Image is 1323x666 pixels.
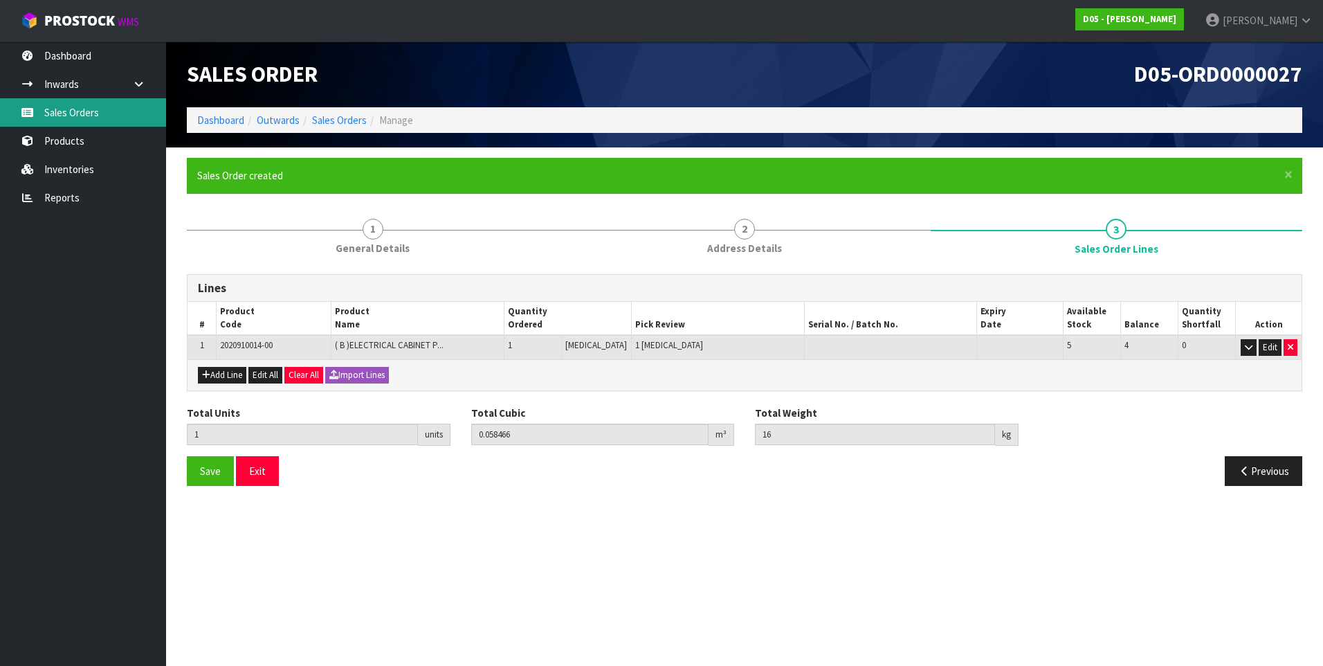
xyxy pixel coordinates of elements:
[248,367,282,384] button: Edit All
[995,424,1019,446] div: kg
[363,219,383,240] span: 1
[257,114,300,127] a: Outwards
[1259,339,1281,356] button: Edit
[1225,456,1302,486] button: Previous
[635,339,703,351] span: 1 [MEDICAL_DATA]
[1106,219,1126,240] span: 3
[44,12,115,30] span: ProStock
[187,60,318,88] span: Sales Order
[1120,302,1178,335] th: Balance
[198,282,1291,295] h3: Lines
[197,114,244,127] a: Dashboard
[1067,339,1071,351] span: 5
[187,264,1302,497] span: Sales Order Lines
[632,302,804,335] th: Pick Review
[118,15,139,28] small: WMS
[187,406,240,420] label: Total Units
[734,219,755,240] span: 2
[471,424,709,445] input: Total Cubic
[220,339,273,351] span: 2020910014-00
[1178,302,1236,335] th: Quantity Shortfall
[187,424,418,445] input: Total Units
[188,302,217,335] th: #
[1063,302,1120,335] th: Available Stock
[508,339,512,351] span: 1
[565,339,627,351] span: [MEDICAL_DATA]
[336,241,410,255] span: General Details
[1134,60,1302,88] span: D05-ORD0000027
[236,456,279,486] button: Exit
[198,367,246,384] button: Add Line
[755,406,817,420] label: Total Weight
[977,302,1064,335] th: Expiry Date
[187,456,234,486] button: Save
[1223,14,1297,27] span: [PERSON_NAME]
[1182,339,1186,351] span: 0
[1083,13,1176,25] strong: D05 - [PERSON_NAME]
[21,12,38,29] img: cube-alt.png
[418,424,450,446] div: units
[1124,339,1129,351] span: 4
[335,339,444,351] span: ( B )ELECTRICAL CABINET P...
[804,302,976,335] th: Serial No. / Batch No.
[331,302,504,335] th: Product Name
[1236,302,1302,335] th: Action
[312,114,367,127] a: Sales Orders
[1284,165,1293,184] span: ×
[200,339,204,351] span: 1
[504,302,631,335] th: Quantity Ordered
[1075,242,1158,256] span: Sales Order Lines
[709,424,734,446] div: m³
[197,169,283,182] span: Sales Order created
[471,406,525,420] label: Total Cubic
[755,424,995,445] input: Total Weight
[707,241,782,255] span: Address Details
[217,302,331,335] th: Product Code
[284,367,323,384] button: Clear All
[325,367,389,384] button: Import Lines
[200,465,221,478] span: Save
[379,114,413,127] span: Manage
